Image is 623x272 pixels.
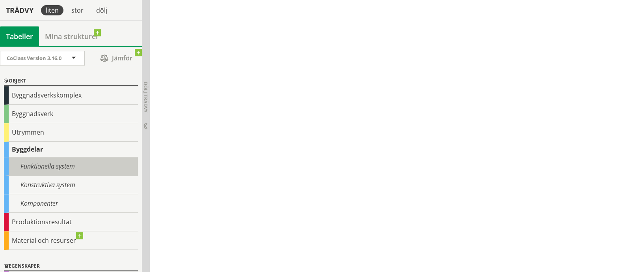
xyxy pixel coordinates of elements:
[4,176,138,194] div: Konstruktiva system
[39,26,105,46] a: Mina strukturer
[4,213,138,231] div: Produktionsresultat
[2,6,38,15] div: Trädvy
[41,5,63,15] div: liten
[93,51,140,65] span: Jämför
[4,157,138,176] div: Funktionella system
[67,5,88,15] div: stor
[4,105,138,123] div: Byggnadsverk
[4,194,138,213] div: Komponenter
[142,82,149,113] span: Dölj trädvy
[4,262,138,271] div: Egenskaper
[4,142,138,157] div: Byggdelar
[91,5,112,15] div: dölj
[7,54,61,62] span: CoClass Version 3.16.0
[4,77,138,86] div: Objekt
[4,231,138,250] div: Material och resurser
[4,123,138,142] div: Utrymmen
[4,86,138,105] div: Byggnadsverkskomplex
